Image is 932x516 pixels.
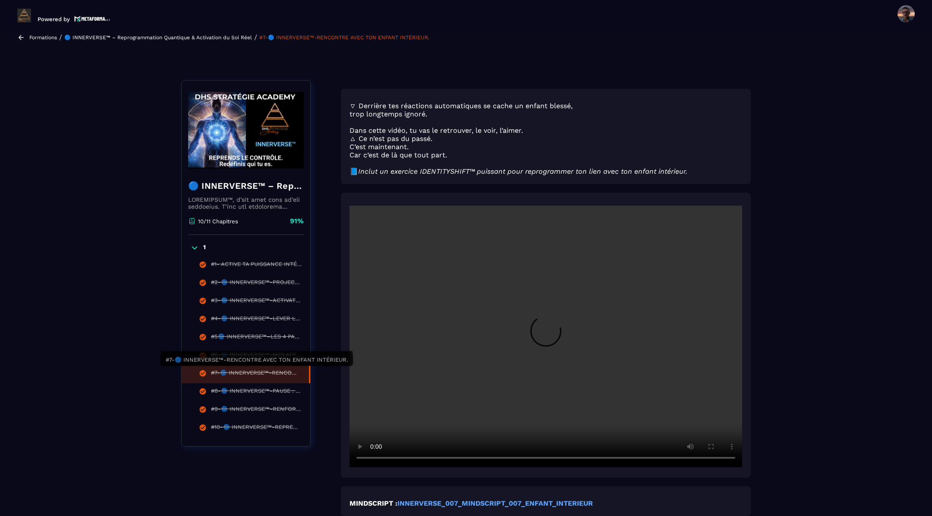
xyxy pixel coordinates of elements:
[188,180,304,192] h4: 🔵 INNERVERSE™ – Reprogrammation Quantique & Activation du Soi Réel
[290,216,304,226] p: 91%
[211,333,302,343] div: #5🔵 INNERVERSE™–LES 4 PALIERS VERS TA PRISE DE CONSCIENCE RÉUSSIE
[349,134,742,143] p: 🜂 Ce n’est pas du passé.
[211,388,302,397] div: #8-🔵 INNERVERSE™-PAUSE : TU VIENS D’ACTIVER TON NOUVEAU CYCLE
[211,279,302,288] div: #2-🔵 INNERVERSE™-PROJECTION & TRANSFORMATION PERSONNELLE
[211,315,302,325] div: #4-🔵 INNERVERSE™-LEVER LES VOILES INTÉRIEURS
[59,33,62,41] span: /
[74,15,110,22] img: logo
[203,244,206,252] p: 1
[397,499,593,507] a: INNERVERSE_007_MINDSCRIPT_007_ENFANT_INTERIEUR
[188,196,304,210] p: LOREMIPSUM™, d’sit amet cons ad’eli seddoeius. T’inc utl etdolorema aliquaeni ad minimveniamqui n...
[188,87,304,173] img: banner
[349,151,742,159] p: Car c’est de là que tout part.
[211,369,300,379] div: #7-🔵 INNERVERSE™-RENCONTRE AVEC TON ENFANT INTÉRIEUR.
[349,102,742,110] p: 🜄 Derrière tes réactions automatiques se cache un enfant blessé,
[358,167,687,175] em: Inclut un exercice IDENTITYSHIFT™ puissant pour reprogrammer ton lien avec ton enfant intérieur.
[259,34,429,41] a: #7-🔵 INNERVERSE™-RENCONTRE AVEC TON ENFANT INTÉRIEUR.
[64,34,252,41] a: 🔵 INNERVERSE™ – Reprogrammation Quantique & Activation du Soi Réel
[349,110,742,118] p: trop longtemps ignoré.
[349,143,742,151] p: C’est maintenant.
[254,33,257,41] span: /
[211,424,302,433] div: #10-🔵 INNERVERSE™-REPRENDS TON POUVOIR
[29,34,57,41] a: Formations
[349,499,397,507] strong: MINDSCRIPT :
[349,167,742,175] p: 📘
[211,261,302,270] div: #1- ACTIVE TA PUISSANCE INTÉRIEURE
[198,218,238,225] p: 10/11 Chapitres
[211,406,302,415] div: #9-🔵 INNERVERSE™-RENFORCE TON MINDSET
[211,297,302,306] div: #3-🔵 INNERVERSE™-ACTIVATION PUISSANTE
[166,357,348,363] span: #7-🔵 INNERVERSE™-RENCONTRE AVEC TON ENFANT INTÉRIEUR.
[17,9,31,22] img: logo-branding
[38,16,70,22] p: Powered by
[349,126,742,134] p: Dans cette vidéo, tu vas le retrouver, le voir, l’aimer.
